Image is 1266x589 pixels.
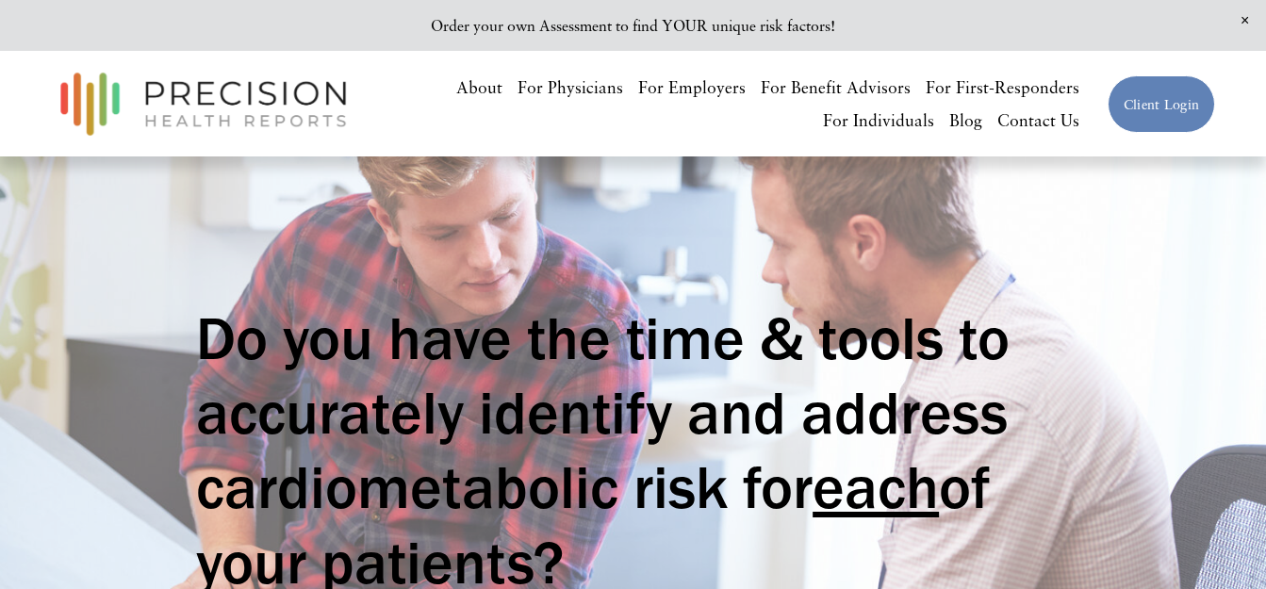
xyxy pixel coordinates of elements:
span: each [813,450,939,523]
a: For First-Responders [926,71,1079,104]
a: For Benefit Advisors [761,71,911,104]
a: Contact Us [997,104,1079,137]
a: Client Login [1108,75,1215,133]
a: For Individuals [823,104,934,137]
iframe: Chat Widget [1172,499,1266,589]
img: Precision Health Reports [51,64,356,144]
a: For Physicians [518,71,623,104]
a: About [456,71,502,104]
a: For Employers [638,71,746,104]
a: Blog [949,104,982,137]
